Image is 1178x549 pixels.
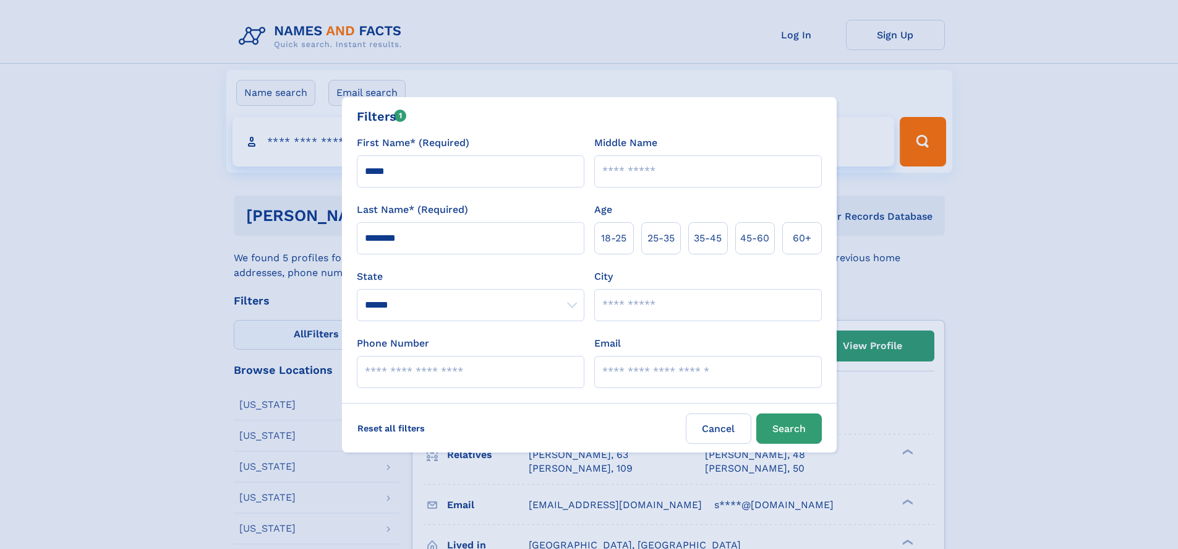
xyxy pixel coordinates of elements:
span: 45‑60 [740,231,769,246]
label: Age [594,202,612,217]
label: Middle Name [594,136,657,150]
span: 25‑35 [647,231,675,246]
label: Phone Number [357,336,429,351]
label: City [594,269,613,284]
label: Email [594,336,621,351]
label: First Name* (Required) [357,136,469,150]
span: 60+ [793,231,811,246]
label: Last Name* (Required) [357,202,468,217]
label: Cancel [686,413,751,444]
label: State [357,269,584,284]
label: Reset all filters [349,413,433,443]
div: Filters [357,107,407,126]
button: Search [756,413,822,444]
span: 35‑45 [694,231,722,246]
span: 18‑25 [601,231,626,246]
